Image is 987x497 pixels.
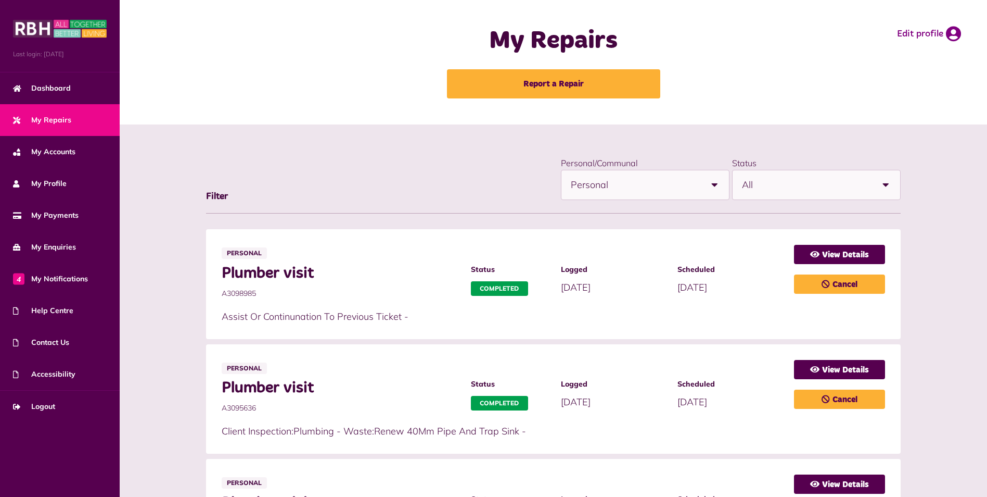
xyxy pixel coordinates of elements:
span: Contact Us [13,337,69,348]
span: Plumber visit [222,264,460,283]
span: My Repairs [13,115,71,126]
span: Filter [206,192,228,201]
span: [DATE] [561,281,591,293]
span: A3095636 [222,403,460,414]
span: Logout [13,401,55,412]
span: My Enquiries [13,242,76,253]
a: Report a Repair [447,69,660,98]
span: Scheduled [677,379,784,390]
span: Plumber visit [222,379,460,397]
a: View Details [794,475,885,494]
span: Personal [222,247,267,259]
span: Personal [222,477,267,489]
h1: My Repairs [347,26,760,56]
span: Completed [471,281,528,296]
a: Cancel [794,275,885,294]
span: Scheduled [677,264,784,275]
span: My Payments [13,210,79,221]
span: Completed [471,396,528,411]
a: View Details [794,360,885,379]
span: Last login: [DATE] [13,49,107,59]
span: My Accounts [13,146,75,157]
span: My Notifications [13,274,88,284]
a: View Details [794,245,885,264]
p: Assist Or Continunation To Previous Ticket - [222,309,784,324]
label: Personal/Communal [561,158,638,168]
span: Logged [561,264,667,275]
span: [DATE] [677,396,707,408]
span: Help Centre [13,305,73,316]
span: [DATE] [677,281,707,293]
span: 4 [13,273,24,284]
span: [DATE] [561,396,591,408]
label: Status [732,158,757,168]
span: All [742,170,871,200]
span: Status [471,379,550,390]
span: A3098985 [222,288,460,299]
a: Cancel [794,390,885,409]
span: Logged [561,379,667,390]
span: Status [471,264,550,275]
span: Personal [571,170,700,200]
span: Dashboard [13,83,71,94]
img: MyRBH [13,18,107,39]
p: Client Inspection:Plumbing - Waste:Renew 40Mm Pipe And Trap Sink - [222,424,784,438]
span: Accessibility [13,369,75,380]
span: My Profile [13,178,67,189]
span: Personal [222,363,267,374]
a: Edit profile [897,26,961,42]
